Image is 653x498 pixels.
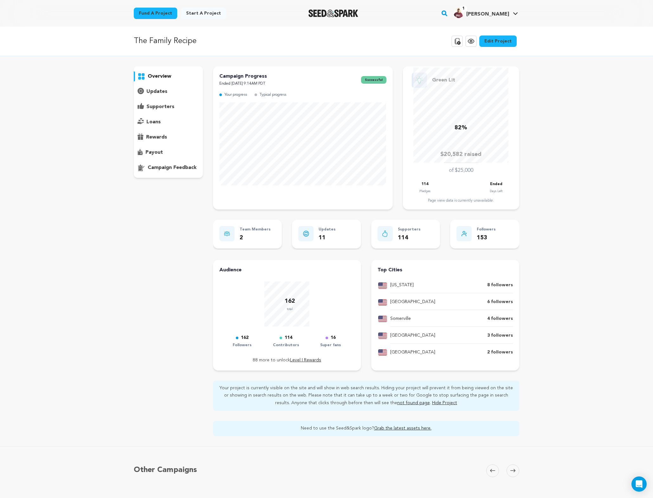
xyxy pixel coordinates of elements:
p: Campaign Progress [219,73,267,80]
h4: Audience [219,266,355,274]
p: supporters [146,103,174,111]
button: updates [134,87,203,97]
button: loans [134,117,203,127]
button: campaign feedback [134,163,203,173]
a: Fund a project [134,8,177,19]
div: Page view data is currently unavailable. [409,198,513,203]
p: 6 followers [487,298,513,306]
h4: Top Cities [378,266,513,274]
p: [US_STATE] [390,281,414,289]
button: overview [134,71,203,81]
p: overview [148,73,171,80]
p: 162 [285,297,295,306]
p: 2 followers [487,349,513,356]
p: Ended [490,181,502,188]
p: 114 [422,181,428,188]
a: Edit Project [479,36,517,47]
p: Your progress [224,91,247,99]
p: Need to use the Seed&Spark logo? [217,425,515,432]
h5: Other Campaigns [134,464,197,476]
p: 114 [398,233,421,243]
a: Karl E.'s Profile [452,7,519,18]
p: [GEOGRAPHIC_DATA] [390,298,435,306]
p: [GEOGRAPHIC_DATA] [390,332,435,340]
img: Karl-luckyelephant.jpeg [454,8,464,18]
p: 2 [240,233,271,243]
p: 11 [319,233,336,243]
span: 1 [460,5,467,12]
p: [GEOGRAPHIC_DATA] [390,349,435,356]
p: 162 [241,334,249,342]
p: of $25,000 [449,167,473,174]
p: Somerville [390,315,411,323]
a: Level I Rewards [290,358,321,362]
a: not found page [397,401,430,405]
p: 88 more to unlock [219,357,355,364]
span: [PERSON_NAME] [466,12,509,17]
p: payout [145,149,163,156]
span: successful [361,76,386,84]
p: 3 followers [487,332,513,340]
p: Super fans [320,342,341,349]
button: rewards [134,132,203,142]
p: 8 followers [487,281,513,289]
div: Open Intercom Messenger [631,476,647,492]
p: Ended [DATE] 9:14AM PDT [219,80,267,87]
p: total [285,306,295,312]
p: updates [146,88,167,95]
p: Followers [233,342,252,349]
a: Start a project [181,8,226,19]
button: supporters [134,102,203,112]
button: payout [134,147,203,158]
p: Updates [319,226,336,233]
p: 16 [331,334,336,342]
p: 114 [285,334,292,342]
p: The Family Recipe [134,36,197,47]
button: Hide Project [432,399,457,407]
p: 153 [477,233,496,243]
p: Typical progress [260,91,286,99]
img: Seed&Spark Logo Dark Mode [308,10,358,17]
p: Supporters [398,226,421,233]
p: Contributors [273,342,299,349]
p: rewards [146,133,167,141]
p: 82% [455,123,467,133]
a: Grab the latest assets here. [374,426,431,430]
p: loans [146,118,161,126]
p: 4 followers [487,315,513,323]
a: Seed&Spark Homepage [308,10,358,17]
p: campaign feedback [148,164,197,171]
p: Days Left [490,188,502,194]
div: Karl E.'s Profile [454,8,509,18]
p: Pledges [419,188,430,194]
p: Team Members [240,226,271,233]
span: Karl E.'s Profile [452,7,519,20]
p: Followers [477,226,496,233]
span: Your project is currently visible on the site and will show in web search results. Hiding your pr... [219,386,513,405]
